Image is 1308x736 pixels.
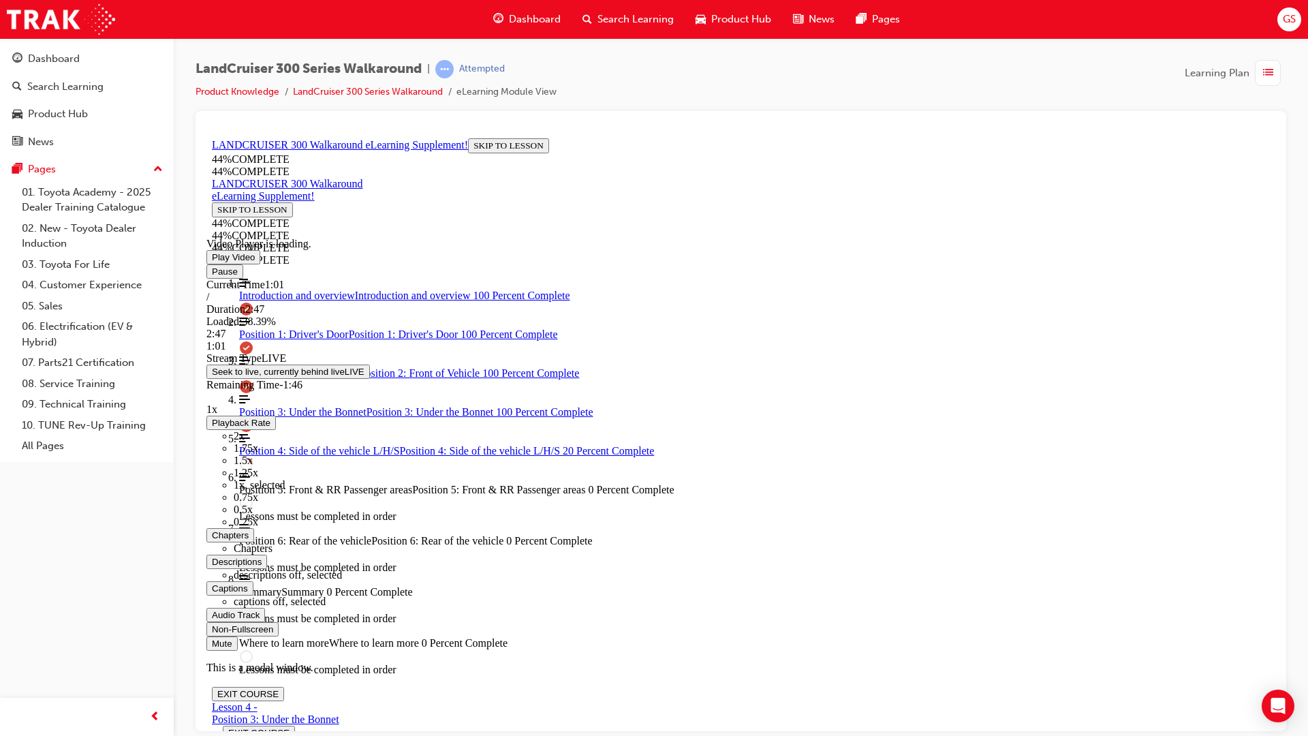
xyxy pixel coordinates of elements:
[456,85,557,100] li: eLearning Module View
[459,63,505,76] div: Attempted
[427,61,430,77] span: |
[493,11,503,28] span: guage-icon
[150,709,160,726] span: prev-icon
[12,53,22,65] span: guage-icon
[435,60,454,78] span: learningRecordVerb_ATTEMPT-icon
[5,102,168,127] a: Product Hub
[845,5,911,33] a: pages-iconPages
[16,316,168,352] a: 06. Electrification (EV & Hybrid)
[1262,690,1294,722] div: Open Intercom Messenger
[28,134,54,150] div: News
[509,12,561,27] span: Dashboard
[711,12,771,27] span: Product Hub
[1277,7,1301,31] button: GS
[196,61,422,77] span: LandCruiser 300 Series Walkaround
[1185,60,1286,86] button: Learning Plan
[27,79,104,95] div: Search Learning
[696,11,706,28] span: car-icon
[16,352,168,373] a: 07. Parts21 Certification
[5,44,168,157] button: DashboardSearch LearningProduct HubNews
[16,415,168,436] a: 10. TUNE Rev-Up Training
[1263,65,1273,82] span: list-icon
[196,86,279,97] a: Product Knowledge
[16,275,168,296] a: 04. Customer Experience
[28,162,56,177] div: Pages
[12,81,22,93] span: search-icon
[809,12,835,27] span: News
[5,157,168,182] button: Pages
[5,129,168,155] a: News
[16,373,168,395] a: 08. Service Training
[1283,12,1296,27] span: GS
[28,106,88,122] div: Product Hub
[16,296,168,317] a: 05. Sales
[572,5,685,33] a: search-iconSearch Learning
[293,86,443,97] a: LandCruiser 300 Series Walkaround
[872,12,900,27] span: Pages
[12,164,22,176] span: pages-icon
[16,218,168,254] a: 02. New - Toyota Dealer Induction
[793,11,803,28] span: news-icon
[782,5,845,33] a: news-iconNews
[16,394,168,415] a: 09. Technical Training
[16,435,168,457] a: All Pages
[16,182,168,218] a: 01. Toyota Academy - 2025 Dealer Training Catalogue
[597,12,674,27] span: Search Learning
[153,161,163,179] span: up-icon
[5,46,168,72] a: Dashboard
[685,5,782,33] a: car-iconProduct Hub
[16,254,168,275] a: 03. Toyota For Life
[1185,65,1249,81] span: Learning Plan
[582,11,592,28] span: search-icon
[7,4,115,35] img: Trak
[856,11,867,28] span: pages-icon
[5,74,168,99] a: Search Learning
[12,108,22,121] span: car-icon
[12,136,22,149] span: news-icon
[28,51,80,67] div: Dashboard
[482,5,572,33] a: guage-iconDashboard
